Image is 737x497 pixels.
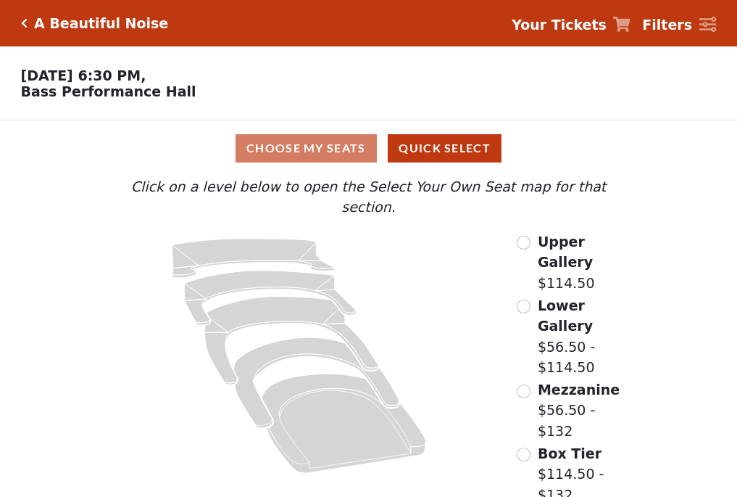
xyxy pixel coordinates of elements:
[538,295,635,378] label: $56.50 - $114.50
[102,176,634,218] p: Click on a level below to open the Select Your Own Seat map for that section.
[512,15,630,36] a: Your Tickets
[538,445,601,461] span: Box Tier
[262,374,427,473] path: Orchestra / Parterre Circle - Seats Available: 27
[538,297,593,334] span: Lower Gallery
[538,379,635,442] label: $56.50 - $132
[538,382,620,398] span: Mezzanine
[185,271,357,325] path: Lower Gallery - Seats Available: 61
[642,15,716,36] a: Filters
[538,231,635,294] label: $114.50
[172,239,335,278] path: Upper Gallery - Seats Available: 298
[388,134,501,163] button: Quick Select
[34,15,168,32] h5: A Beautiful Noise
[538,234,593,271] span: Upper Gallery
[512,17,607,33] strong: Your Tickets
[21,18,28,28] a: Click here to go back to filters
[642,17,692,33] strong: Filters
